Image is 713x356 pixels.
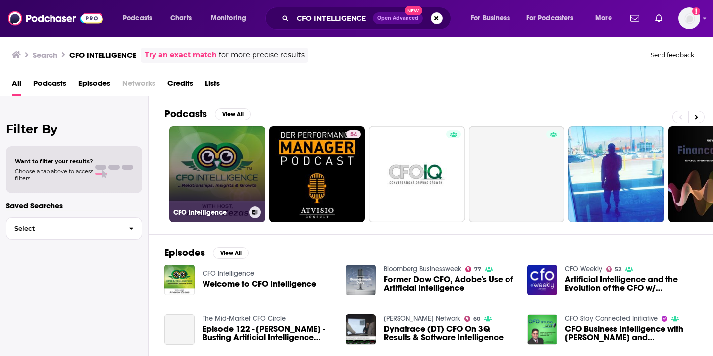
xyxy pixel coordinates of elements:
[203,314,286,323] a: The Mid-Market CFO Circle
[167,75,193,96] a: Credits
[219,50,305,61] span: for more precise results
[473,317,480,321] span: 60
[588,10,624,26] button: open menu
[565,265,602,273] a: CFO Weekly
[471,11,510,25] span: For Business
[203,269,254,278] a: CFO Intelligence
[164,108,207,120] h2: Podcasts
[203,280,316,288] a: Welcome to CFO Intelligence
[384,265,461,273] a: Bloomberg Businessweek
[626,10,643,27] a: Show notifications dropdown
[373,12,423,24] button: Open AdvancedNew
[116,10,165,26] button: open menu
[384,275,515,292] a: Former Dow CFO, Adobe's Use of Artificial Intelligence
[33,75,66,96] a: Podcasts
[474,267,481,272] span: 77
[6,122,142,136] h2: Filter By
[6,201,142,210] p: Saved Searches
[346,314,376,345] img: Dynatrace (DT) CFO On 3Q Results & Software Intelligence
[164,10,198,26] a: Charts
[164,247,249,259] a: EpisodesView All
[648,51,697,59] button: Send feedback
[606,266,621,272] a: 52
[595,11,612,25] span: More
[213,247,249,259] button: View All
[122,75,155,96] span: Networks
[527,265,558,295] img: Artificial Intelligence and the Evolution of the CFO w/ John Collins
[377,16,418,21] span: Open Advanced
[565,325,697,342] span: CFO Business Intelligence with [PERSON_NAME] and [PERSON_NAME] of JLL
[164,247,205,259] h2: Episodes
[346,130,361,138] a: 54
[123,11,152,25] span: Podcasts
[346,265,376,295] img: Former Dow CFO, Adobe's Use of Artificial Intelligence
[8,9,103,28] img: Podchaser - Follow, Share and Rate Podcasts
[33,51,57,60] h3: Search
[678,7,700,29] span: Logged in as saraatspark
[565,325,697,342] a: CFO Business Intelligence with Ryan Severino and Scott Lesh of JLL
[6,217,142,240] button: Select
[6,225,121,232] span: Select
[164,265,195,295] img: Welcome to CFO Intelligence
[615,267,621,272] span: 52
[170,11,192,25] span: Charts
[164,108,251,120] a: PodcastsView All
[526,11,574,25] span: For Podcasters
[384,325,515,342] a: Dynatrace (DT) CFO On 3Q Results & Software Intelligence
[69,51,137,60] h3: CFO INTELLIGENCE
[464,10,522,26] button: open menu
[211,11,246,25] span: Monitoring
[205,75,220,96] a: Lists
[520,10,588,26] button: open menu
[565,275,697,292] span: Artificial Intelligence and the Evolution of the CFO w/ [PERSON_NAME]
[692,7,700,15] svg: Add a profile image
[293,10,373,26] input: Search podcasts, credits, & more...
[215,108,251,120] button: View All
[651,10,666,27] a: Show notifications dropdown
[164,314,195,345] a: Episode 122 - Glenn Hopper - Busting Artificial Intelligence myths in CFO’s Office
[15,158,93,165] span: Want to filter your results?
[350,130,357,140] span: 54
[405,6,422,15] span: New
[465,266,481,272] a: 77
[527,314,558,345] img: CFO Business Intelligence with Ryan Severino and Scott Lesh of JLL
[565,275,697,292] a: Artificial Intelligence and the Evolution of the CFO w/ John Collins
[145,50,217,61] a: Try an exact match
[78,75,110,96] a: Episodes
[15,168,93,182] span: Choose a tab above to access filters.
[269,126,365,222] a: 54
[464,316,480,322] a: 60
[173,208,245,217] h3: CFO Intelligence
[12,75,21,96] a: All
[204,10,259,26] button: open menu
[203,325,334,342] span: Episode 122 - [PERSON_NAME] - Busting Artificial Intelligence myths in CFO’s Office
[678,7,700,29] img: User Profile
[565,314,658,323] a: CFO Stay Connected Initiative
[384,314,460,323] a: Schwab Network
[203,325,334,342] a: Episode 122 - Glenn Hopper - Busting Artificial Intelligence myths in CFO’s Office
[275,7,460,30] div: Search podcasts, credits, & more...
[678,7,700,29] button: Show profile menu
[169,126,265,222] a: CFO Intelligence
